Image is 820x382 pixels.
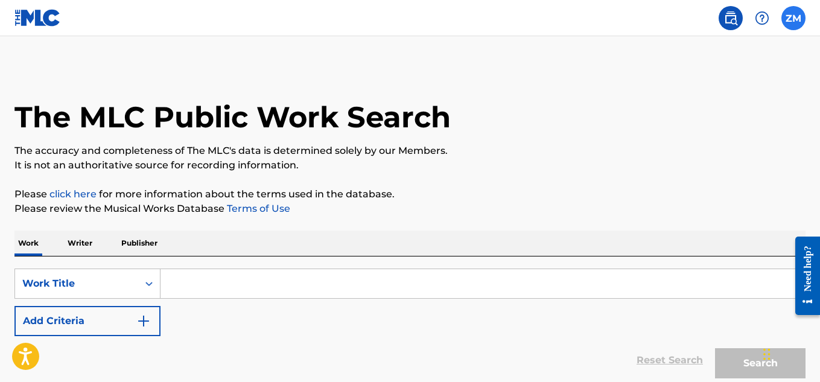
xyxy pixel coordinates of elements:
iframe: Chat Widget [760,324,820,382]
img: 9d2ae6d4665cec9f34b9.svg [136,314,151,328]
p: Writer [64,231,96,256]
p: Please for more information about the terms used in the database. [14,187,806,202]
div: Help [750,6,774,30]
a: Terms of Use [224,203,290,214]
img: search [723,11,738,25]
p: Please review the Musical Works Database [14,202,806,216]
p: It is not an authoritative source for recording information. [14,158,806,173]
a: click here [49,188,97,200]
p: Work [14,231,42,256]
button: Add Criteria [14,306,161,336]
div: Drag [763,336,771,372]
p: Publisher [118,231,161,256]
img: MLC Logo [14,9,61,27]
div: Work Title [22,276,131,291]
iframe: Resource Center [786,228,820,325]
img: help [755,11,769,25]
div: User Menu [781,6,806,30]
p: The accuracy and completeness of The MLC's data is determined solely by our Members. [14,144,806,158]
h1: The MLC Public Work Search [14,99,451,135]
a: Public Search [719,6,743,30]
